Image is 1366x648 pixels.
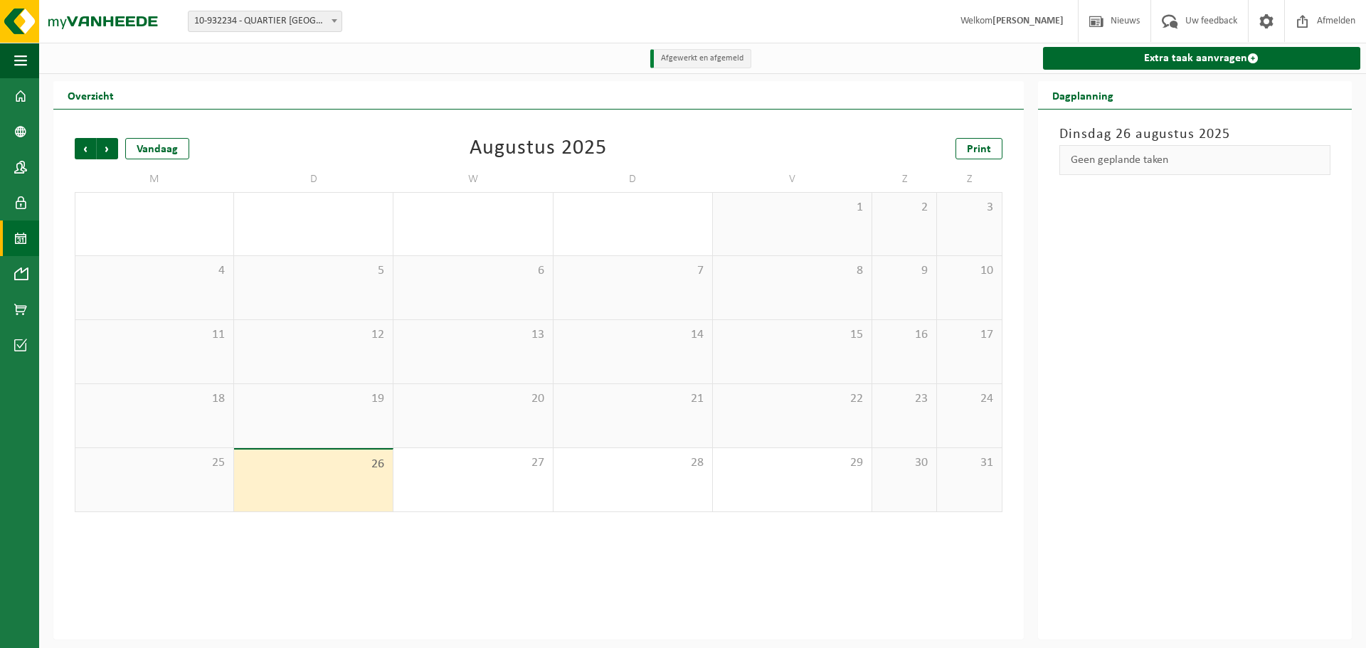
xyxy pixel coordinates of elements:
[879,455,929,471] span: 30
[720,455,864,471] span: 29
[83,391,226,407] span: 18
[83,455,226,471] span: 25
[992,16,1064,26] strong: [PERSON_NAME]
[1059,145,1330,175] div: Geen geplande taken
[944,327,994,343] span: 17
[53,81,128,109] h2: Overzicht
[944,391,994,407] span: 24
[241,391,386,407] span: 19
[1043,47,1360,70] a: Extra taak aanvragen
[1059,124,1330,145] h3: Dinsdag 26 augustus 2025
[720,200,864,216] span: 1
[241,457,386,472] span: 26
[189,11,341,31] span: 10-932234 - QUARTIER NV - EKE
[944,455,994,471] span: 31
[1038,81,1128,109] h2: Dagplanning
[944,263,994,279] span: 10
[97,138,118,159] span: Volgende
[561,455,705,471] span: 28
[83,263,226,279] span: 4
[83,327,226,343] span: 11
[561,391,705,407] span: 21
[241,327,386,343] span: 12
[75,166,234,192] td: M
[650,49,751,68] li: Afgewerkt en afgemeld
[879,200,929,216] span: 2
[401,263,545,279] span: 6
[879,263,929,279] span: 9
[401,391,545,407] span: 20
[872,166,937,192] td: Z
[125,138,189,159] div: Vandaag
[401,327,545,343] span: 13
[470,138,607,159] div: Augustus 2025
[944,200,994,216] span: 3
[720,263,864,279] span: 8
[720,391,864,407] span: 22
[241,263,386,279] span: 5
[713,166,872,192] td: V
[234,166,393,192] td: D
[955,138,1002,159] a: Print
[188,11,342,32] span: 10-932234 - QUARTIER NV - EKE
[561,327,705,343] span: 14
[393,166,553,192] td: W
[561,263,705,279] span: 7
[937,166,1002,192] td: Z
[879,391,929,407] span: 23
[75,138,96,159] span: Vorige
[720,327,864,343] span: 15
[554,166,713,192] td: D
[967,144,991,155] span: Print
[401,455,545,471] span: 27
[879,327,929,343] span: 16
